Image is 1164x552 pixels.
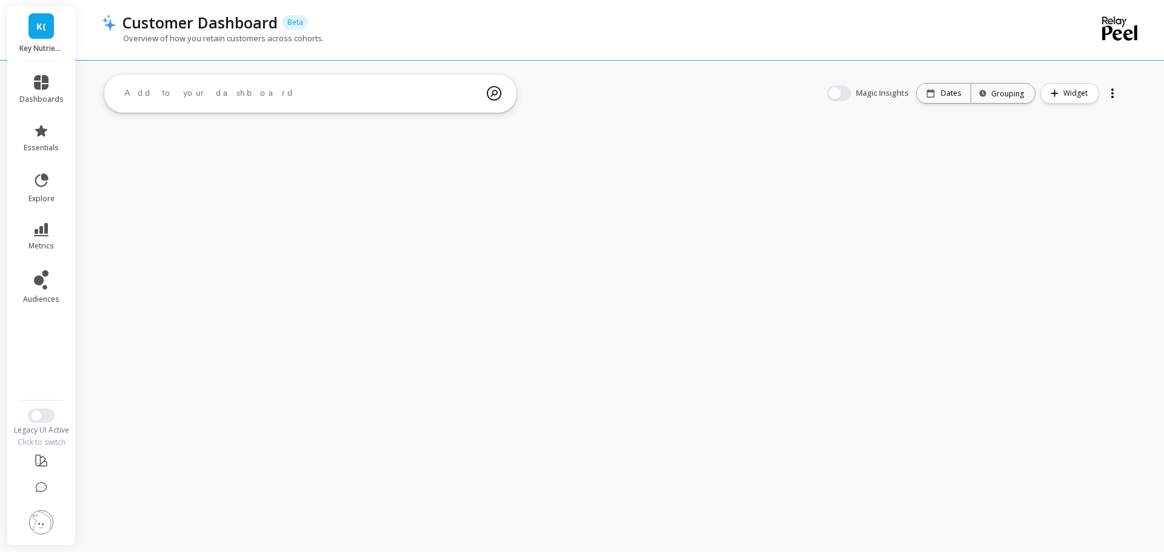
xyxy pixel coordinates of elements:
img: profile picture [29,510,53,534]
span: dashboards [19,95,64,104]
span: audiences [23,294,59,304]
p: Dates [941,88,961,98]
p: Overview of how you retain customers across cohorts. [102,33,324,44]
span: explore [28,194,55,204]
span: essentials [24,143,59,153]
button: Switch to New UI [28,408,55,423]
span: metrics [28,241,54,251]
span: Widget [1063,87,1091,99]
div: Grouping [982,88,1024,99]
div: Legacy UI Active [7,425,76,435]
p: Customer Dashboard [122,12,278,33]
span: Magic Insights [856,87,911,99]
div: Click to switch [7,437,76,447]
img: header icon [102,14,116,31]
span: K( [36,19,46,33]
p: Key Nutrients (Essor) [19,44,64,53]
button: Widget [1040,83,1099,104]
p: Beta [283,15,308,30]
img: magic search icon [487,77,501,110]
